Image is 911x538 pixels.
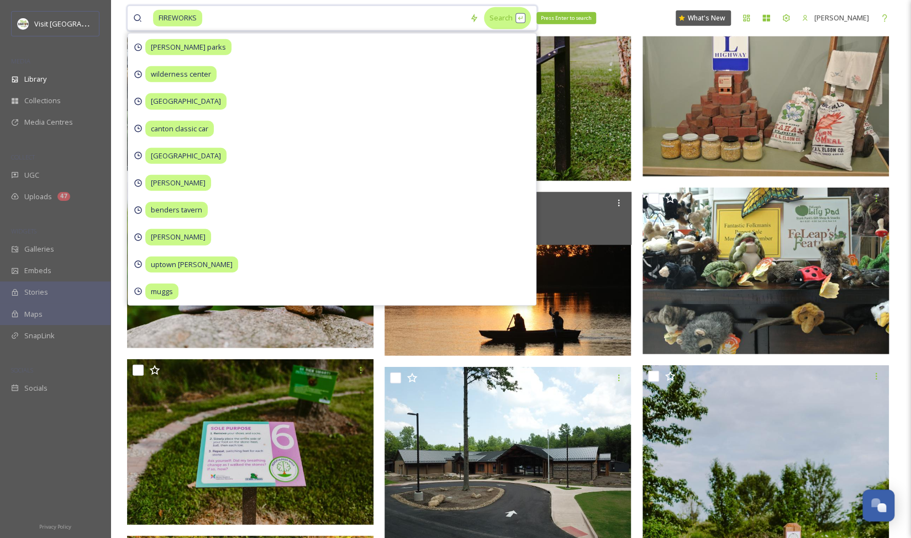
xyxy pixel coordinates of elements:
img: StarkParks_Petros_HQ-50.jpg [127,359,376,525]
span: muggs [145,284,178,300]
span: Maps [24,309,43,319]
span: [GEOGRAPHIC_DATA] [145,93,227,109]
span: canton classic car [145,121,214,137]
span: Collections [24,95,61,106]
a: What's New [676,10,731,26]
span: Visit [GEOGRAPHIC_DATA] [34,18,120,29]
button: Open Chat [862,489,894,521]
span: [PERSON_NAME] [145,175,211,191]
a: [PERSON_NAME] [796,7,875,29]
img: Exploration Gateway- bicks.JPG [643,12,889,177]
span: SnapLink [24,331,55,341]
span: FIREWORKS [153,10,202,26]
span: [GEOGRAPHIC_DATA] [145,148,227,164]
span: Socials [24,383,48,393]
span: uptown [PERSON_NAME] [145,257,238,273]
span: Uploads [24,191,52,202]
img: StarkParks_Petros_HQ-29.jpg [127,182,376,348]
a: Privacy Policy [39,519,71,532]
div: 47 [57,192,70,201]
span: SOCIALS [11,366,33,374]
img: Exploration Gateway- stuffed animals 2.JPG [643,188,892,354]
div: Press Enter to search [536,12,596,24]
span: MEDIA [11,57,30,65]
span: wilderness center [145,66,217,82]
span: [PERSON_NAME] [814,13,869,23]
span: [PERSON_NAME] parks [145,39,231,55]
span: UGC [24,170,39,180]
span: WIDGETS [11,227,36,235]
span: Media Centres [24,117,73,127]
span: Galleries [24,244,54,254]
img: download.jpeg [18,18,29,29]
span: benders tavern [145,202,208,218]
span: Privacy Policy [39,523,71,530]
span: Library [24,74,46,84]
img: Exploration Gateway- stuffed animals 1.JPG [127,4,376,171]
span: COLLECT [11,153,35,161]
span: Embeds [24,265,51,276]
span: Stories [24,287,48,297]
div: Search [484,7,531,29]
span: [PERSON_NAME] [145,229,211,245]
